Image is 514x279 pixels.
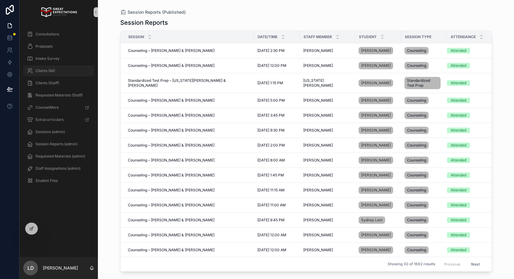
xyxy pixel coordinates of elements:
[128,203,214,208] span: Counseling – [PERSON_NAME] & [PERSON_NAME]
[35,44,53,49] span: Proposals
[35,154,85,159] span: Requested Materials (admin)
[40,7,77,17] img: App logo
[258,34,277,39] span: Date/Time
[303,48,351,53] a: [PERSON_NAME]
[303,63,333,68] span: [PERSON_NAME]
[451,98,466,103] div: Attended
[35,105,59,110] span: CounselMore
[447,48,489,53] a: Attended
[257,113,285,118] span: [DATE] 3:45 PM
[451,217,466,223] div: Attended
[361,128,391,133] span: [PERSON_NAME]
[128,63,214,68] span: Counseling – [PERSON_NAME] & [PERSON_NAME]
[404,61,443,71] a: Counseling
[404,215,443,225] a: Counseling
[35,81,59,85] span: Clients (Staff)
[257,203,286,208] span: [DATE] 11:00 AM
[128,78,250,88] a: Standardized Test Prep – [US_STATE][PERSON_NAME] & [PERSON_NAME]
[407,98,426,103] span: Counseling
[407,63,426,68] span: Counseling
[257,63,296,68] a: [DATE] 12:00 PM
[303,248,333,252] span: [PERSON_NAME]
[404,140,443,150] a: Counseling
[359,231,393,239] a: [PERSON_NAME]
[404,155,443,165] a: Counseling
[303,48,333,53] span: [PERSON_NAME]
[451,113,466,118] div: Attended
[447,187,489,193] a: Attended
[361,173,391,178] span: [PERSON_NAME]
[361,203,391,208] span: [PERSON_NAME]
[128,143,214,148] span: Counseling – [PERSON_NAME] & [PERSON_NAME]
[359,246,393,254] a: [PERSON_NAME]
[23,151,94,162] a: Requested Materials (admin)
[404,170,443,180] a: Counseling
[303,158,333,163] span: [PERSON_NAME]
[257,188,285,193] span: [DATE] 11:15 AM
[303,98,351,103] a: [PERSON_NAME]
[451,158,466,163] div: Attended
[257,173,296,178] a: [DATE] 1:45 PM
[451,80,466,86] div: Attended
[257,63,286,68] span: [DATE] 12:00 PM
[303,113,333,118] span: [PERSON_NAME]
[359,47,393,54] a: [PERSON_NAME]
[404,111,443,120] a: Counseling
[359,111,397,120] a: [PERSON_NAME]
[23,126,94,137] a: Sessions (admin)
[361,48,391,53] span: [PERSON_NAME]
[23,163,94,174] a: Staff Assignations (admin)
[407,128,426,133] span: Counseling
[23,90,94,101] a: Requested Materials (Staff)
[359,200,397,210] a: [PERSON_NAME]
[303,218,333,223] span: [PERSON_NAME]
[23,139,94,150] a: Session Reports (admin)
[257,158,296,163] a: [DATE] 8:00 AM
[128,48,250,53] a: Counseling – [PERSON_NAME] & [PERSON_NAME]
[359,62,393,69] a: [PERSON_NAME]
[128,248,250,252] a: Counseling – [PERSON_NAME] & [PERSON_NAME]
[388,262,435,267] span: Showing 30 of 1662 results
[359,61,397,71] a: [PERSON_NAME]
[257,173,284,178] span: [DATE] 1:45 PM
[303,233,333,237] span: [PERSON_NAME]
[303,98,333,103] span: [PERSON_NAME]
[359,112,393,119] a: [PERSON_NAME]
[451,63,466,68] div: Attended
[404,245,443,255] a: Counseling
[447,202,489,208] a: Attended
[23,78,94,89] a: Clients (Staff)
[128,48,214,53] span: Counseling – [PERSON_NAME] & [PERSON_NAME]
[128,188,214,193] span: Counseling – [PERSON_NAME] & [PERSON_NAME]
[128,233,214,237] span: Counseling – [PERSON_NAME] & [PERSON_NAME]
[303,143,351,148] a: [PERSON_NAME]
[257,48,285,53] span: [DATE] 2:30 PM
[35,117,64,122] span: Extracurriculars
[359,157,393,164] a: [PERSON_NAME]
[23,53,94,64] a: Intake Survey
[303,113,351,118] a: [PERSON_NAME]
[361,98,391,103] span: [PERSON_NAME]
[359,96,397,105] a: [PERSON_NAME]
[257,248,296,252] a: [DATE] 12:00 AM
[128,9,186,15] span: Session Reports (Published)
[128,173,250,178] a: Counseling – [PERSON_NAME] & [PERSON_NAME]
[447,63,489,68] a: Attended
[359,201,393,209] a: [PERSON_NAME]
[257,218,285,223] span: [DATE] 8:45 PM
[359,97,393,104] a: [PERSON_NAME]
[359,34,377,39] span: Student
[361,218,383,223] span: Sydney Lem
[361,81,391,85] span: [PERSON_NAME]
[407,143,426,148] span: Counseling
[257,81,296,85] a: [DATE] 1:15 PM
[35,56,60,61] span: Intake Survey
[447,158,489,163] a: Attended
[128,113,214,118] span: Counseling – [PERSON_NAME] & [PERSON_NAME]
[303,143,333,148] span: [PERSON_NAME]
[28,264,34,272] span: LD
[407,173,426,178] span: Counseling
[257,81,283,85] span: [DATE] 1:15 PM
[23,65,94,76] a: Clients (All)
[128,34,144,39] span: Session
